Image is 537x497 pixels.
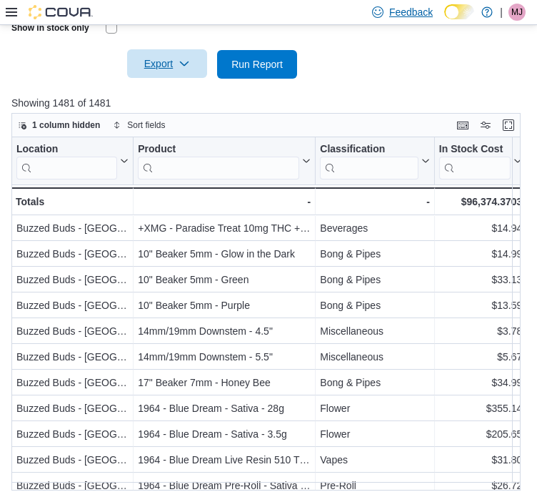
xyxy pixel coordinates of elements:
[11,22,89,34] label: Show in stock only
[439,245,522,262] div: $14.99
[138,323,311,340] div: 14mm/19mm Downstem - 4.5"
[16,193,129,210] div: Totals
[32,119,100,131] span: 1 column hidden
[138,297,311,314] div: 10" Beaker 5mm - Purple
[320,425,430,443] div: Flower
[138,245,311,262] div: 10" Beaker 5mm - Glow in the Dark
[16,425,129,443] div: Buzzed Buds - [GEOGRAPHIC_DATA]
[16,220,129,237] div: Buzzed Buds - [GEOGRAPHIC_DATA]
[320,142,418,179] div: Classification
[12,117,106,134] button: 1 column hidden
[16,451,129,468] div: Buzzed Buds - [GEOGRAPHIC_DATA]
[320,297,430,314] div: Bong & Pipes
[138,271,311,288] div: 10" Beaker 5mm - Green
[439,348,522,365] div: $5.67
[320,451,430,468] div: Vapes
[138,451,311,468] div: 1964 - Blue Dream Live Resin 510 Thread Cartridge - Sativa - 1g
[138,374,311,391] div: 17" Beaker 7mm - Honey Bee
[138,142,311,179] button: Product
[320,142,418,156] div: Classification
[136,49,199,78] span: Export
[320,271,430,288] div: Bong & Pipes
[439,400,522,417] div: $355.14
[127,49,207,78] button: Export
[439,425,522,443] div: $205.65
[16,142,117,179] div: Location
[439,142,511,156] div: In Stock Cost
[477,117,494,134] button: Display options
[16,142,117,156] div: Location
[16,142,129,179] button: Location
[138,425,311,443] div: 1964 - Blue Dream - Sativa - 3.5g
[439,142,511,179] div: In Stock Cost
[444,4,474,19] input: Dark Mode
[138,477,311,494] div: 1964 - Blue Dream Pre-Roll - Sativa - 1x1g
[389,5,433,19] span: Feedback
[320,245,430,262] div: Bong & Pipes
[439,271,522,288] div: $33.13
[16,297,129,314] div: Buzzed Buds - [GEOGRAPHIC_DATA]
[217,50,297,79] button: Run Report
[439,323,522,340] div: $3.78
[320,374,430,391] div: Bong & Pipes
[439,477,522,494] div: $26.72
[127,119,165,131] span: Sort fields
[500,4,503,21] p: |
[138,142,299,156] div: Product
[138,400,311,417] div: 1964 - Blue Dream - Sativa - 28g
[439,297,522,314] div: $13.59
[439,374,522,391] div: $34.99
[454,117,471,134] button: Keyboard shortcuts
[320,348,430,365] div: Miscellaneous
[16,477,129,494] div: Buzzed Buds - [GEOGRAPHIC_DATA]
[16,374,129,391] div: Buzzed Buds - [GEOGRAPHIC_DATA]
[320,477,430,494] div: Pre-Roll
[16,348,129,365] div: Buzzed Buds - [GEOGRAPHIC_DATA]
[511,4,523,21] span: MJ
[138,348,311,365] div: 14mm/19mm Downstem - 5.5"
[16,400,129,417] div: Buzzed Buds - [GEOGRAPHIC_DATA]
[231,57,283,72] span: Run Report
[320,400,430,417] div: Flower
[439,451,522,468] div: $31.80
[320,142,430,179] button: Classification
[439,220,522,237] div: $14.94
[320,193,430,210] div: -
[138,193,311,210] div: -
[439,142,522,179] button: In Stock Cost
[500,117,517,134] button: Enter fullscreen
[320,323,430,340] div: Miscellaneous
[138,220,311,237] div: +XMG - Paradise Treat 10mg THC + 10mg CBG + Guarana - Hybrid - 355ml
[11,96,526,110] p: Showing 1481 of 1481
[508,4,526,21] div: Maggie Jerstad
[107,117,171,134] button: Sort fields
[320,220,430,237] div: Beverages
[439,193,522,210] div: $96,374.3703
[29,5,93,19] img: Cova
[16,245,129,262] div: Buzzed Buds - [GEOGRAPHIC_DATA]
[16,271,129,288] div: Buzzed Buds - [GEOGRAPHIC_DATA]
[138,142,299,179] div: Product
[16,323,129,340] div: Buzzed Buds - [GEOGRAPHIC_DATA]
